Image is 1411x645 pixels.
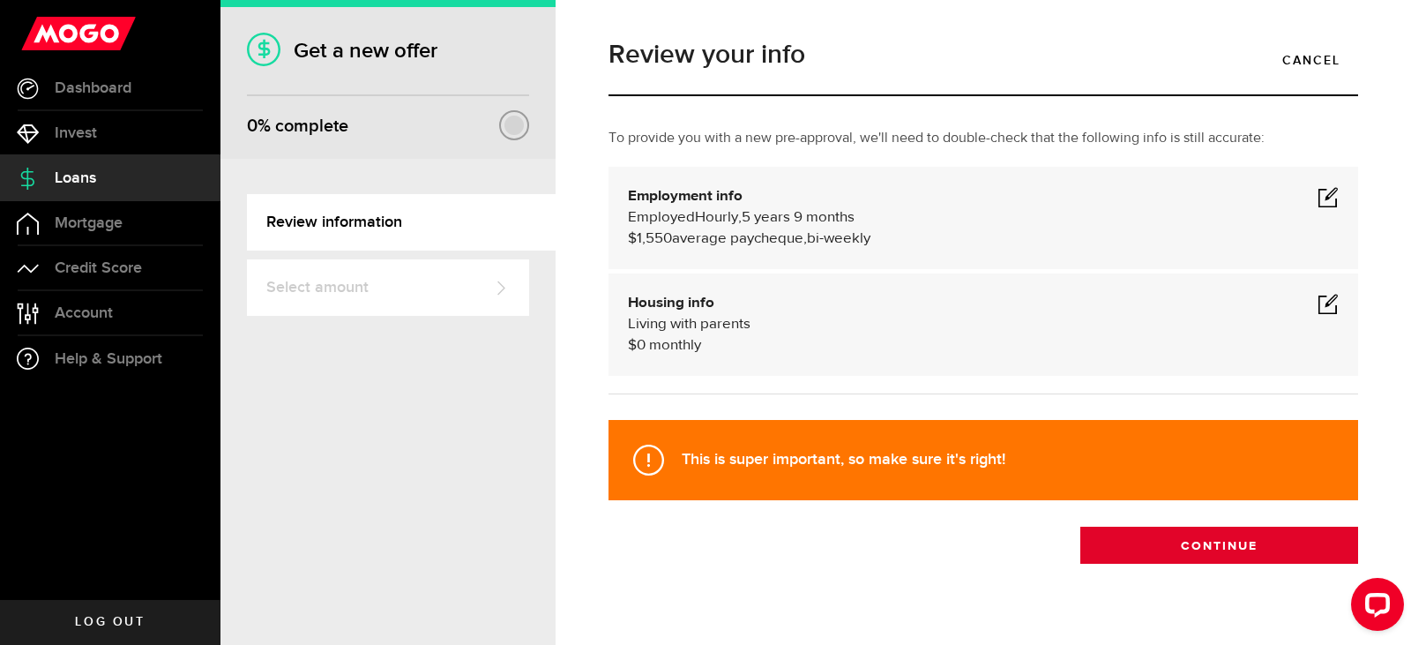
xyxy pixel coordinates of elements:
span: monthly [649,338,701,353]
p: To provide you with a new pre-approval, we'll need to double-check that the following info is sti... [608,128,1358,149]
span: 0 [247,116,258,137]
strong: This is super important, so make sure it's right! [682,450,1005,469]
span: Hourly [695,210,738,225]
span: Loans [55,170,96,186]
span: average paycheque, [672,231,807,246]
span: Credit Score [55,260,142,276]
b: Employment info [628,189,743,204]
h1: Get a new offer [247,38,529,64]
a: Cancel [1265,41,1358,79]
h1: Review your info [608,41,1358,68]
span: $1,550 [628,231,672,246]
div: % complete [247,110,348,142]
span: Dashboard [55,80,131,96]
span: 5 years 9 months [742,210,855,225]
a: Select amount [247,259,529,316]
span: Invest [55,125,97,141]
span: Mortgage [55,215,123,231]
iframe: LiveChat chat widget [1337,571,1411,645]
span: Living with parents [628,317,750,332]
span: , [738,210,742,225]
span: Employed [628,210,695,225]
b: Housing info [628,296,714,311]
span: Log out [75,616,145,628]
span: Help & Support [55,351,162,367]
span: bi-weekly [807,231,870,246]
a: Review information [247,194,556,251]
span: Account [55,305,113,321]
span: 0 [637,338,646,353]
span: $ [628,338,637,353]
button: Continue [1080,527,1358,564]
